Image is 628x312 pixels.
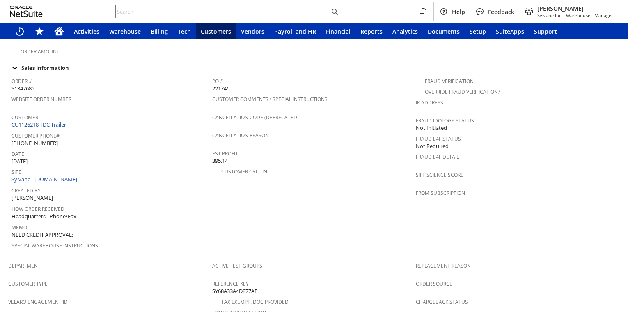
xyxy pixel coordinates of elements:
[236,23,269,39] a: Vendors
[425,78,474,85] a: Fraud Verification
[566,12,613,18] span: Warehouse - Manager
[8,262,41,269] a: Department
[49,23,69,39] a: Home
[11,157,28,165] span: [DATE]
[212,262,262,269] a: Active Test Groups
[416,135,461,142] a: Fraud E4F Status
[11,121,68,128] a: CU1126218 TDC Trailer
[416,298,468,305] a: Chargeback Status
[488,8,514,16] span: Feedback
[151,28,168,35] span: Billing
[10,23,30,39] a: Recent Records
[321,23,355,39] a: Financial
[10,6,43,17] svg: logo
[11,114,38,121] a: Customer
[212,150,238,157] a: Est Profit
[470,28,486,35] span: Setup
[496,28,524,35] span: SuiteApps
[537,12,561,18] span: Sylvane Inc
[212,280,249,287] a: Reference Key
[8,62,617,73] div: Sales Information
[30,23,49,39] div: Shortcuts
[11,132,60,139] a: Customer Phone#
[392,28,418,35] span: Analytics
[11,206,64,213] a: How Order Received
[465,23,491,39] a: Setup
[537,5,613,12] span: [PERSON_NAME]
[11,78,32,85] a: Order #
[109,28,141,35] span: Warehouse
[11,150,24,157] a: Date
[11,139,58,147] span: [PHONE_NUMBER]
[326,28,351,35] span: Financial
[416,171,463,178] a: Sift Science Score
[563,12,564,18] span: -
[221,168,267,175] a: Customer Call-in
[146,23,173,39] a: Billing
[416,99,443,106] a: IP Address
[8,280,48,287] a: Customer Type
[360,28,383,35] span: Reports
[69,23,104,39] a: Activities
[11,187,41,194] a: Created By
[11,85,34,92] span: S1347685
[416,190,465,196] a: From Subscription
[11,169,21,176] a: Site
[201,28,231,35] span: Customers
[416,280,452,287] a: Order Source
[74,28,99,35] span: Activities
[212,287,257,295] span: SY68A33A4D877AE
[11,242,98,249] a: Special Warehouse Instructions
[241,28,264,35] span: Vendors
[21,48,60,55] a: Order Amount
[8,62,620,73] td: Sales Information
[428,28,460,35] span: Documents
[212,157,228,165] span: 395.14
[425,88,500,95] a: Override Fraud Verification?
[212,114,299,121] a: Cancellation Code (deprecated)
[416,262,471,269] a: Replacement reason
[221,298,289,305] a: Tax Exempt. Doc Provided
[529,23,562,39] a: Support
[15,26,25,36] svg: Recent Records
[11,176,79,183] a: Sylvane - [DOMAIN_NAME]
[416,124,447,132] span: Not Initiated
[11,224,27,231] a: Memo
[416,142,449,150] span: Not Required
[11,194,53,202] span: [PERSON_NAME]
[387,23,423,39] a: Analytics
[212,96,328,103] a: Customer Comments / Special Instructions
[54,26,64,36] svg: Home
[11,96,71,103] a: Website Order Number
[416,153,459,160] a: Fraud E4F Detail
[11,213,76,220] span: Headquarters - Phone/Fax
[355,23,387,39] a: Reports
[491,23,529,39] a: SuiteApps
[173,23,196,39] a: Tech
[534,28,557,35] span: Support
[212,78,223,85] a: PO #
[116,7,330,16] input: Search
[452,8,465,16] span: Help
[423,23,465,39] a: Documents
[8,298,68,305] a: Velaro Engagement ID
[11,231,73,239] span: NEED CREDIT APPROVAL:
[212,85,229,92] span: 221746
[212,132,269,139] a: Cancellation Reason
[178,28,191,35] span: Tech
[34,26,44,36] svg: Shortcuts
[330,7,339,16] svg: Search
[196,23,236,39] a: Customers
[269,23,321,39] a: Payroll and HR
[274,28,316,35] span: Payroll and HR
[416,117,474,124] a: Fraud Idology Status
[104,23,146,39] a: Warehouse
